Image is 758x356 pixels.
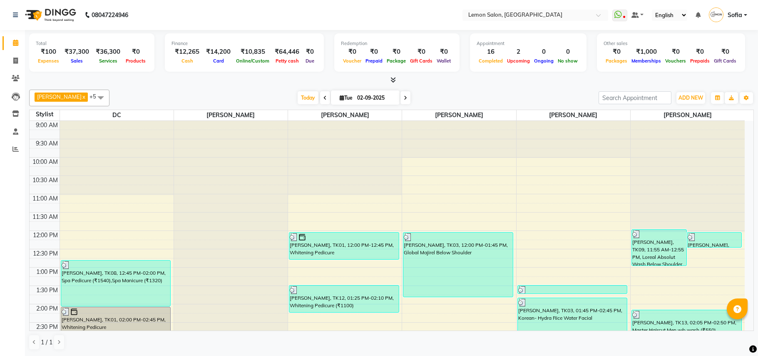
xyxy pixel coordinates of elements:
[211,58,226,64] span: Card
[688,58,712,64] span: Prepaids
[171,40,317,47] div: Finance
[124,47,148,57] div: ₹0
[728,11,742,20] span: Sofia
[31,194,60,203] div: 11:00 AM
[60,110,174,120] span: DC
[21,3,78,27] img: logo
[517,110,630,120] span: [PERSON_NAME]
[341,58,363,64] span: Voucher
[663,58,688,64] span: Vouchers
[36,58,61,64] span: Expenses
[234,58,271,64] span: Online/Custom
[35,323,60,331] div: 2:30 PM
[663,47,688,57] div: ₹0
[31,213,60,221] div: 11:30 AM
[408,58,435,64] span: Gift Cards
[678,95,703,101] span: ADD NEW
[61,261,171,306] div: [PERSON_NAME], TK08, 12:45 PM-02:00 PM, Spa Pedicure (₹1540),Spa Manicure (₹1320)
[604,58,629,64] span: Packages
[289,233,399,259] div: [PERSON_NAME], TK01, 12:00 PM-12:45 PM, Whitening Pedicure
[477,58,505,64] span: Completed
[688,47,712,57] div: ₹0
[35,286,60,295] div: 1:30 PM
[271,47,303,57] div: ₹64,446
[174,110,288,120] span: [PERSON_NAME]
[712,47,738,57] div: ₹0
[97,58,119,64] span: Services
[363,58,385,64] span: Prepaid
[632,310,741,337] div: [PERSON_NAME], TK13, 02:05 PM-02:50 PM, Master Haircut Men w/o wash (₹550)
[629,58,663,64] span: Memberships
[385,47,408,57] div: ₹0
[92,47,124,57] div: ₹36,300
[303,47,317,57] div: ₹0
[124,58,148,64] span: Products
[31,231,60,240] div: 12:00 PM
[34,139,60,148] div: 9:30 AM
[505,47,532,57] div: 2
[518,286,627,293] div: [PERSON_NAME], TK10, 01:25 PM-01:40 PM, Threading Eyebrows (₹110)
[477,47,505,57] div: 16
[36,40,148,47] div: Total
[712,58,738,64] span: Gift Cards
[31,176,60,185] div: 10:30 AM
[273,58,301,64] span: Petty cash
[556,47,580,57] div: 0
[341,40,453,47] div: Redemption
[171,47,203,57] div: ₹12,265
[599,91,671,104] input: Search Appointment
[34,121,60,130] div: 9:00 AM
[518,298,627,334] div: [PERSON_NAME], TK03, 01:45 PM-02:45 PM, Korean- Hydra Rice Water Facial
[298,91,318,104] span: Today
[687,233,742,247] div: [PERSON_NAME], TK06, 12:00 PM-12:25 PM, [PERSON_NAME] Styling
[631,110,745,120] span: [PERSON_NAME]
[37,93,82,100] span: [PERSON_NAME]
[31,158,60,166] div: 10:00 AM
[402,110,516,120] span: [PERSON_NAME]
[31,249,60,258] div: 12:30 PM
[676,92,705,104] button: ADD NEW
[30,110,60,119] div: Stylist
[61,47,92,57] div: ₹37,300
[408,47,435,57] div: ₹0
[341,47,363,57] div: ₹0
[338,95,355,101] span: Tue
[532,58,556,64] span: Ongoing
[203,47,234,57] div: ₹14,200
[505,58,532,64] span: Upcoming
[355,92,396,104] input: 2025-09-02
[632,230,686,266] div: [PERSON_NAME], TK09, 11:55 AM-12:55 PM, Loreal Absolut Wash Below Shoulder (₹660),Blow Dry Below ...
[35,268,60,276] div: 1:00 PM
[41,338,52,347] span: 1 / 1
[35,304,60,313] div: 2:00 PM
[288,110,402,120] span: [PERSON_NAME]
[385,58,408,64] span: Package
[435,58,453,64] span: Wallet
[435,47,453,57] div: ₹0
[82,93,85,100] a: x
[477,40,580,47] div: Appointment
[179,58,195,64] span: Cash
[289,286,399,312] div: [PERSON_NAME], TK12, 01:25 PM-02:10 PM, Whitening Pedicure (₹1100)
[532,47,556,57] div: 0
[89,93,102,100] span: +5
[403,233,513,297] div: [PERSON_NAME], TK03, 12:00 PM-01:45 PM, Global Majirel Below Shoulder
[629,47,663,57] div: ₹1,000
[69,58,85,64] span: Sales
[709,8,723,22] img: Sofia
[556,58,580,64] span: No show
[604,40,738,47] div: Other sales
[36,47,61,57] div: ₹100
[723,323,750,348] iframe: chat widget
[61,307,171,334] div: [PERSON_NAME], TK01, 02:00 PM-02:45 PM, Whitening Pedicure
[363,47,385,57] div: ₹0
[234,47,271,57] div: ₹10,835
[92,3,128,27] b: 08047224946
[303,58,316,64] span: Due
[604,47,629,57] div: ₹0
